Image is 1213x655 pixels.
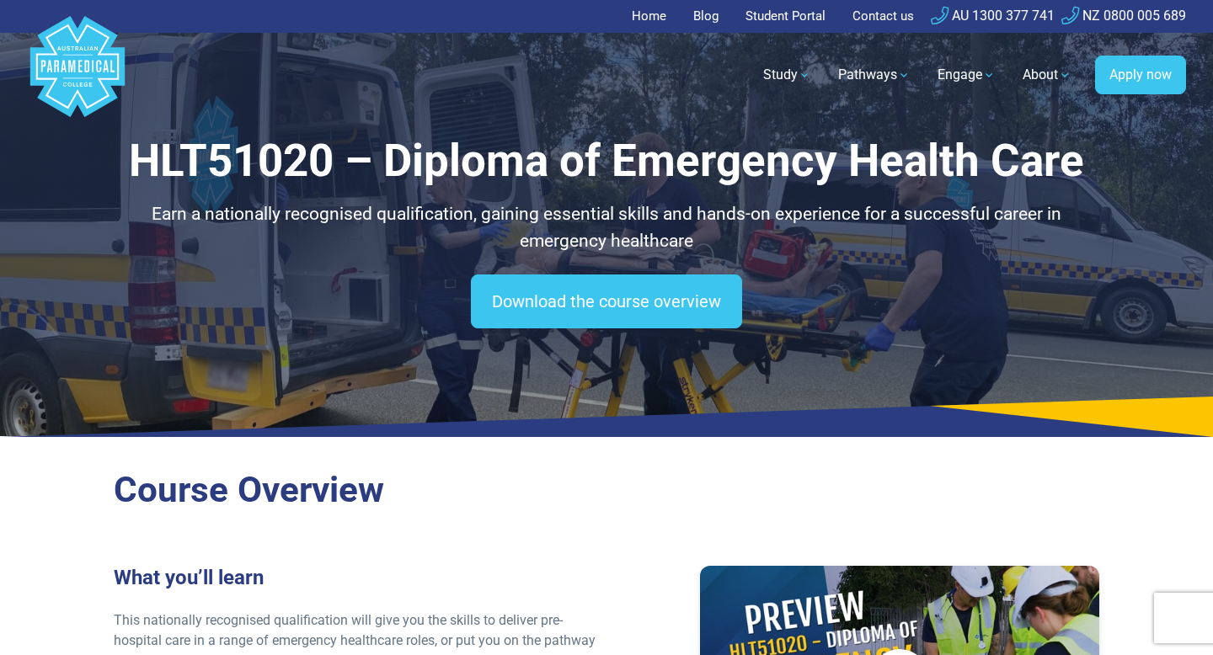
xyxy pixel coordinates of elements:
p: Earn a nationally recognised qualification, gaining essential skills and hands-on experience for ... [114,201,1099,254]
h1: HLT51020 – Diploma of Emergency Health Care [114,135,1099,188]
a: Pathways [828,51,921,99]
a: AU 1300 377 741 [931,8,1055,24]
h2: Course Overview [114,469,1099,512]
a: Australian Paramedical College [27,33,128,118]
a: Study [753,51,821,99]
h3: What you’ll learn [114,566,596,590]
a: About [1013,51,1082,99]
a: Engage [927,51,1006,99]
a: Download the course overview [471,274,742,328]
a: Apply now [1095,56,1186,94]
a: NZ 0800 005 689 [1061,8,1186,24]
